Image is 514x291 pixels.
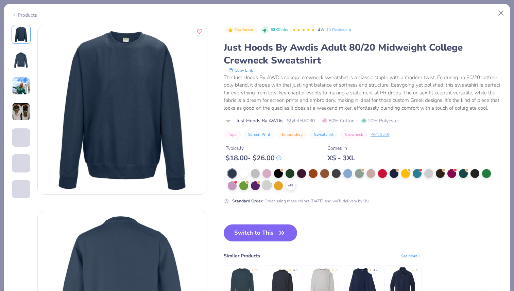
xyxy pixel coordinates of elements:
[226,67,255,74] button: copy to clipboard
[271,27,288,33] span: 53K Clicks
[373,268,377,273] div: 4.7
[318,27,324,33] span: 4.8
[232,198,263,204] strong: Standard Order :
[12,103,30,121] img: User generated content
[288,183,293,188] span: + 18
[224,252,260,259] div: Similar Products
[235,28,254,32] span: Top Rated
[224,26,257,35] button: Badge Button
[401,253,422,259] div: See More
[13,52,29,68] img: Back
[292,25,315,36] div: 4.8 Stars
[12,147,13,165] img: User generated content
[326,27,352,33] a: 10 Reviews
[251,268,254,271] div: ★
[12,172,13,191] img: User generated content
[195,27,204,36] button: Like
[255,268,257,273] div: 5
[293,268,297,273] div: 4.3
[369,268,372,271] div: ★
[228,28,233,33] img: Top Rated sort
[12,77,30,95] img: User generated content
[224,41,503,67] div: Just Hoods By Awdis Adult 80/20 Midweight College Crewneck Sweatshirt
[495,7,508,20] button: Close
[416,268,417,273] div: 5
[287,117,315,124] span: Style JHA030
[327,145,355,152] div: Comes In
[13,26,29,42] img: Front
[361,117,399,124] span: 20% Polyester
[289,268,292,271] div: ★
[224,224,297,241] button: Switch to This
[336,268,337,273] div: 5
[327,154,355,162] div: XS - 3XL
[224,74,503,112] div: The Just Hoods By AWDis college crewneck sweatshirt is a classic staple with a modern twist. Feat...
[224,130,241,139] button: Tops
[371,132,390,138] div: Print Guide
[226,145,281,152] div: Typically
[12,198,13,217] img: User generated content
[232,198,370,204] div: Order using these colors [DATE] and we’ll delivery by 9/1.
[244,130,274,139] button: Screen Print
[331,268,334,271] div: ★
[38,25,207,194] img: Front
[224,119,233,124] img: brand logo
[412,268,414,271] div: ★
[236,117,284,124] span: Just Hoods By AWDis
[278,130,307,139] button: Embroidery
[322,117,355,124] span: 80% Cotton
[341,130,367,139] button: Crewneck
[12,12,37,19] div: Products
[310,130,338,139] button: Sweatshirt
[226,154,281,162] div: $ 18.00 - $ 26.00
